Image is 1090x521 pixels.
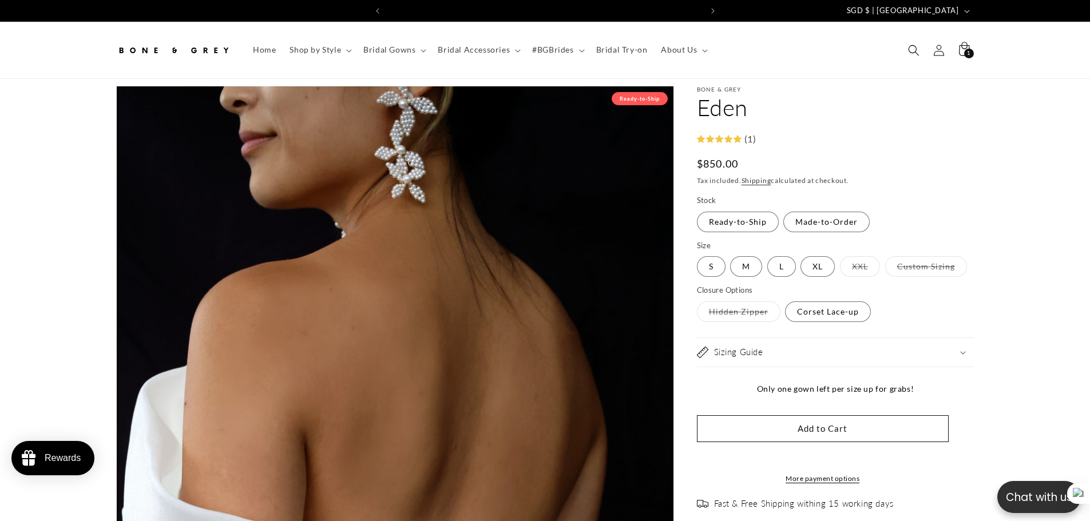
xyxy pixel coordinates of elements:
[697,285,754,296] legend: Closure Options
[840,256,880,277] label: XXL
[697,86,974,93] p: Bone & Grey
[714,498,894,510] span: Fast & Free Shipping withing 15 working days
[596,45,648,55] span: Bridal Try-on
[997,481,1081,513] button: Open chatbox
[246,38,283,62] a: Home
[283,38,356,62] summary: Shop by Style
[9,283,84,295] div: [PERSON_NAME]
[431,38,525,62] summary: Bridal Accessories
[697,381,974,396] div: Only one gown left per size up for grabs!
[742,131,756,148] div: (1)
[253,45,276,55] span: Home
[525,38,589,62] summary: #BGBrides
[885,256,967,277] label: Custom Sizing
[697,175,974,186] div: Tax included. calculated at checkout.
[697,212,779,232] label: Ready-to-Ship
[697,195,718,206] legend: Stock
[116,38,231,63] img: Bone and Grey Bridal
[135,283,158,295] div: [DATE]
[967,49,970,58] span: 1
[112,33,235,67] a: Bone and Grey Bridal
[697,338,974,367] summary: Sizing Guide
[997,489,1081,506] p: Chat with us
[697,156,739,172] span: $850.00
[363,45,415,55] span: Bridal Gowns
[847,5,959,17] span: SGD $ | [GEOGRAPHIC_DATA]
[45,453,81,463] div: Rewards
[9,315,158,405] div: I had an amazing experience with [PERSON_NAME] during my appointment! She was there every step of...
[730,256,762,277] label: M
[901,38,926,63] summary: Search
[697,256,726,277] label: S
[438,45,510,55] span: Bridal Accessories
[714,347,763,358] h2: Sizing Guide
[654,38,712,62] summary: About Us
[697,93,974,122] h1: Eden
[697,301,780,322] label: Hidden Zipper
[661,45,697,55] span: About Us
[3,62,164,277] img: 4306358
[532,45,573,55] span: #BGBrides
[589,38,655,62] a: Bridal Try-on
[290,45,341,55] span: Shop by Style
[697,240,712,252] legend: Size
[785,301,871,322] label: Corset Lace-up
[782,21,858,40] button: Write a review
[783,212,870,232] label: Made-to-Order
[767,256,796,277] label: L
[356,38,431,62] summary: Bridal Gowns
[697,415,949,442] button: Add to Cart
[742,176,771,185] a: Shipping
[800,256,835,277] label: XL
[697,474,949,484] a: More payment options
